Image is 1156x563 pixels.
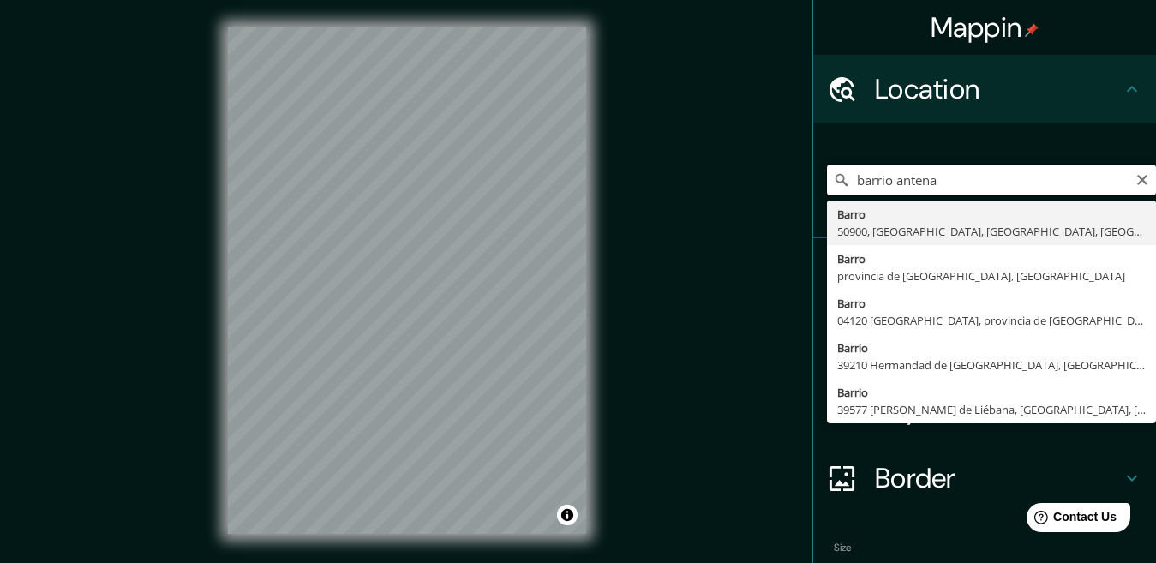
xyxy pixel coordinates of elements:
h4: Mappin [931,10,1039,45]
img: pin-icon.png [1025,23,1039,37]
label: Size [834,541,852,555]
h4: Border [875,461,1122,495]
div: Barrio [837,339,1146,356]
div: 39577 [PERSON_NAME] de Liébana, [GEOGRAPHIC_DATA], [GEOGRAPHIC_DATA] [837,401,1146,418]
div: Barrio [837,384,1146,401]
h4: Layout [875,392,1122,427]
button: Toggle attribution [557,505,578,525]
div: 04120 [GEOGRAPHIC_DATA], provincia de [GEOGRAPHIC_DATA], [GEOGRAPHIC_DATA] [837,312,1146,329]
div: Barro [837,206,1146,223]
div: 39210 Hermandad de [GEOGRAPHIC_DATA], [GEOGRAPHIC_DATA], [GEOGRAPHIC_DATA] [837,356,1146,374]
div: provincia de [GEOGRAPHIC_DATA], [GEOGRAPHIC_DATA] [837,267,1146,284]
div: Barro [837,295,1146,312]
button: Clear [1135,171,1149,187]
div: Location [813,55,1156,123]
div: Pins [813,238,1156,307]
div: 50900, [GEOGRAPHIC_DATA], [GEOGRAPHIC_DATA], [GEOGRAPHIC_DATA] [837,223,1146,240]
iframe: Help widget launcher [1003,496,1137,544]
h4: Location [875,72,1122,106]
div: Border [813,444,1156,512]
div: Style [813,307,1156,375]
input: Pick your city or area [827,165,1156,195]
canvas: Map [228,27,586,534]
div: Barro [837,250,1146,267]
div: Layout [813,375,1156,444]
